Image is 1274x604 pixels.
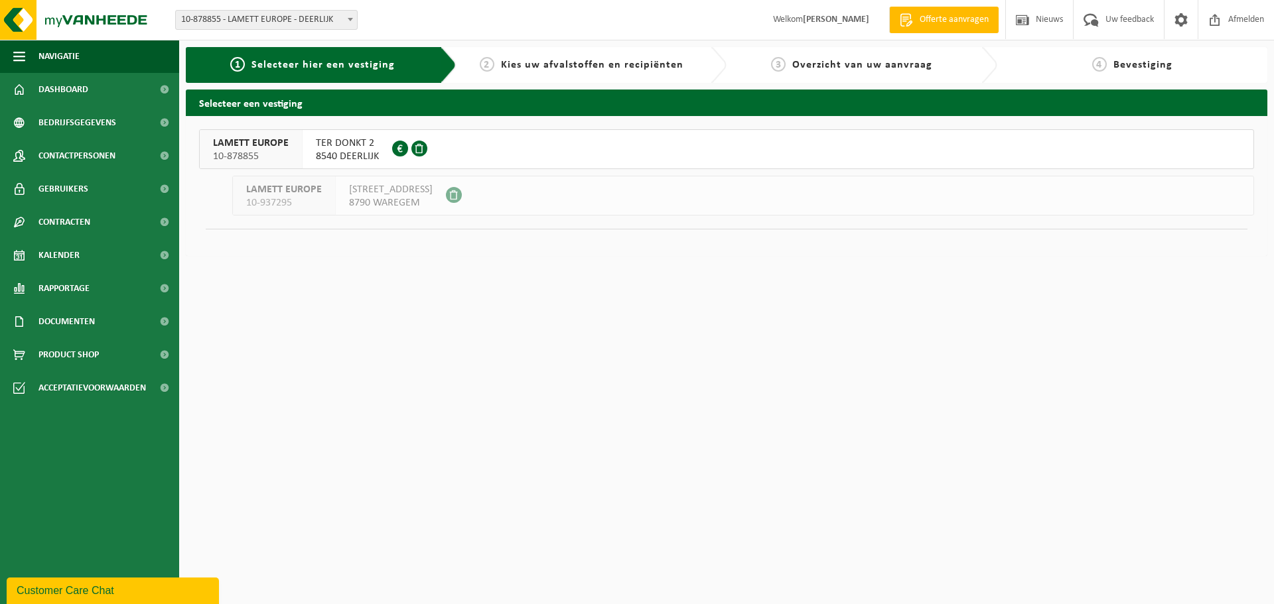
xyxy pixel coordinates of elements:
[38,73,88,106] span: Dashboard
[349,196,433,210] span: 8790 WAREGEM
[213,137,289,150] span: LAMETT EUROPE
[38,338,99,371] span: Product Shop
[38,239,80,272] span: Kalender
[38,40,80,73] span: Navigatie
[349,183,433,196] span: [STREET_ADDRESS]
[480,57,494,72] span: 2
[38,371,146,404] span: Acceptatievoorwaarden
[246,183,322,196] span: LAMETT EUROPE
[501,60,683,70] span: Kies uw afvalstoffen en recipiënten
[771,57,786,72] span: 3
[38,106,116,139] span: Bedrijfsgegevens
[38,139,115,172] span: Contactpersonen
[889,7,999,33] a: Offerte aanvragen
[792,60,932,70] span: Overzicht van uw aanvraag
[38,305,95,338] span: Documenten
[316,150,379,163] span: 8540 DEERLIJK
[246,196,322,210] span: 10-937295
[230,57,245,72] span: 1
[1092,57,1107,72] span: 4
[199,129,1254,169] button: LAMETT EUROPE 10-878855 TER DONKT 28540 DEERLIJK
[175,10,358,30] span: 10-878855 - LAMETT EUROPE - DEERLIJK
[176,11,357,29] span: 10-878855 - LAMETT EUROPE - DEERLIJK
[186,90,1267,115] h2: Selecteer een vestiging
[7,575,222,604] iframe: chat widget
[251,60,395,70] span: Selecteer hier een vestiging
[1113,60,1172,70] span: Bevestiging
[316,137,379,150] span: TER DONKT 2
[213,150,289,163] span: 10-878855
[38,172,88,206] span: Gebruikers
[38,206,90,239] span: Contracten
[803,15,869,25] strong: [PERSON_NAME]
[916,13,992,27] span: Offerte aanvragen
[38,272,90,305] span: Rapportage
